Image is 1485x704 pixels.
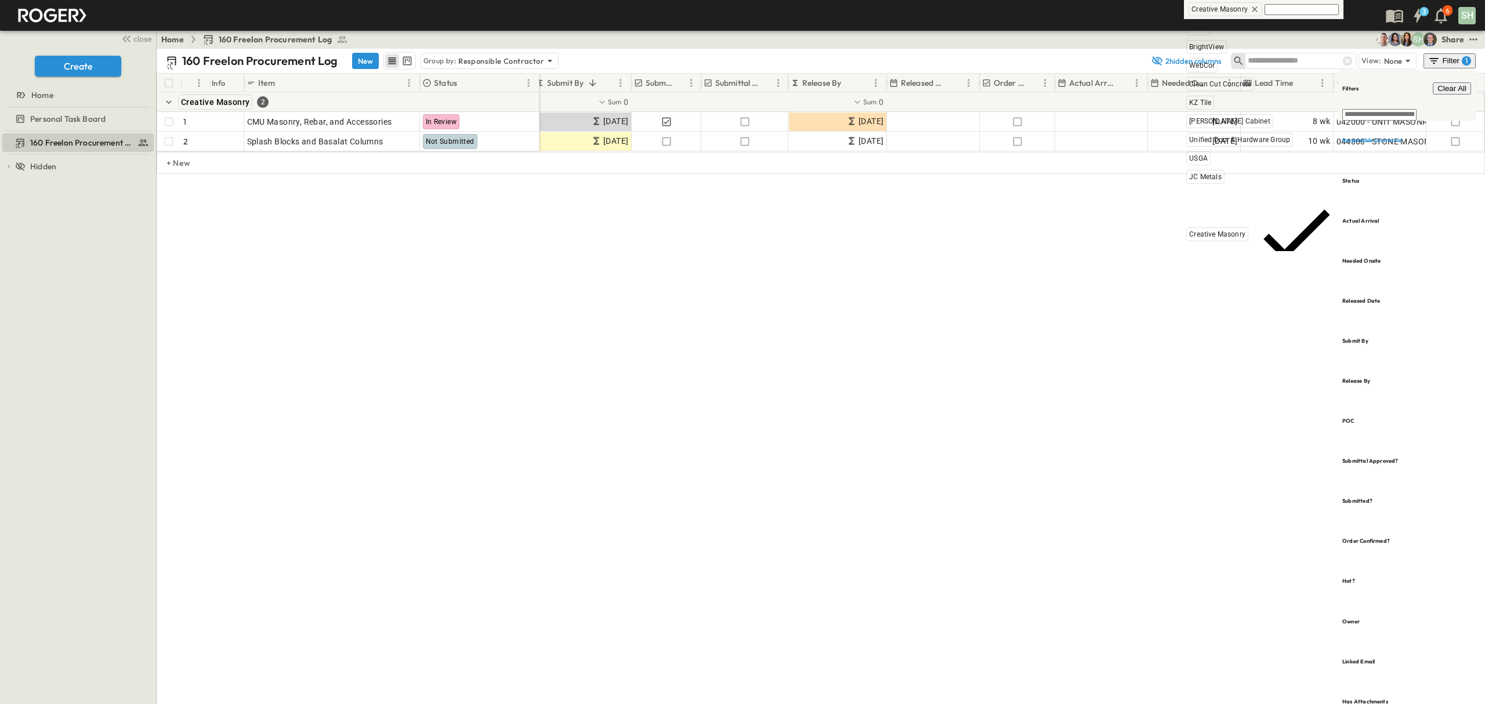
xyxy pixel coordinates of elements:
[1186,151,1341,165] div: USGA
[1377,32,1390,46] img: Mickie Parrish (mparrish@cahill-sf.com)
[385,54,399,68] button: row view
[715,77,760,89] p: Submittal Approved?
[383,52,416,70] div: table view
[1384,55,1403,67] p: None
[1342,136,1403,144] h6: Responsible Contractor
[133,33,151,45] span: close
[1342,297,1380,304] h6: Released Date
[1428,55,1471,67] div: Filter
[901,77,947,89] p: Released Date
[1186,40,1341,54] div: BrightView
[209,74,244,92] div: Info
[1186,96,1341,110] div: KZ Tile
[1189,154,1208,163] span: USGA
[166,157,173,169] p: + New
[212,67,226,99] div: Info
[802,77,842,89] p: Release By
[1162,77,1208,89] p: Needed Onsite
[879,96,883,108] span: 0
[1388,32,1402,46] img: Fabiola Canchola (fcanchola@cahill-sf.com)
[1069,77,1115,89] p: Actual Arrival
[1189,230,1245,239] span: Creative Masonry
[1361,55,1382,67] p: View:
[459,77,472,89] button: Sort
[2,110,154,128] div: Personal Task Boardtest
[192,76,206,90] button: Menu
[1342,417,1354,424] h6: POC
[521,76,535,90] button: Menu
[2,135,151,151] a: 160 Freelon Procurement Log
[1189,135,1290,144] span: Unified Door & Hardware Group
[247,116,392,128] span: CMU Masonry, Rebar, and Accessories
[183,136,188,147] p: 2
[1423,32,1437,46] img: Jared Salin (jsalin@cahill-sf.com)
[2,87,151,103] a: Home
[31,89,53,101] span: Home
[2,133,154,152] div: 160 Freelon Procurement Logtest
[2,111,151,127] a: Personal Task Board
[1186,77,1341,91] div: Clean Cut Concrete
[1411,32,1425,46] div: Steven Habon (shabon@guzmangc.com)
[258,77,275,89] p: Item
[859,135,883,148] span: [DATE]
[1130,76,1144,90] button: Menu
[1189,79,1251,89] span: Clean Cut Concrete
[161,34,184,45] a: Home
[1342,377,1370,384] h6: Release By
[1191,5,1248,14] span: Creative Masonry
[869,76,883,90] button: Menu
[183,116,186,128] p: 1
[257,96,269,108] div: 2
[1189,172,1222,182] span: JC Metals
[185,77,198,89] button: Sort
[962,76,976,90] button: Menu
[1433,82,1471,95] button: Clear All
[1189,42,1224,52] span: BrightView
[1342,217,1379,224] h6: Actual Arrival
[1465,56,1468,66] h6: 1
[624,96,628,108] span: 0
[426,118,457,126] span: In Review
[202,34,349,45] a: 160 Freelon Procurement Log
[547,77,584,89] p: Submit By
[426,137,475,146] span: Not Submitted
[1186,170,1341,184] div: JC Metals
[277,77,290,89] button: Sort
[30,161,56,172] span: Hidden
[423,55,457,67] p: Group by:
[434,77,457,89] p: Status
[30,113,106,125] span: Personal Task Board
[843,77,856,89] button: Sort
[180,74,209,92] div: #
[863,97,877,107] p: Sum
[684,76,698,90] button: Menu
[1189,98,1211,107] span: KZ Tile
[646,77,673,89] p: Submitted?
[614,76,628,90] button: Menu
[1342,537,1390,545] h6: Order Confirmed?
[1117,77,1130,89] button: Sort
[1342,457,1398,465] h6: Submittal Approved?
[1437,84,1466,93] span: Clear All
[1342,618,1360,625] h6: Owner
[675,77,688,89] button: Sort
[772,76,785,90] button: Menu
[30,137,133,148] span: 160 Freelon Procurement Log
[1186,114,1341,128] div: [PERSON_NAME] Cabinet
[117,30,154,46] button: close
[402,76,416,90] button: Menu
[1342,577,1355,585] h6: Hot?
[1466,32,1480,46] button: test
[1189,24,1208,33] span: CGJV
[181,97,249,107] span: Creative Masonry
[161,34,355,45] nav: breadcrumbs
[1342,658,1375,665] h6: Linked Email
[1342,257,1381,264] h6: Needed Onsite
[247,136,383,147] span: Splash Blocks and Basalat Columns
[1342,497,1372,505] h6: Submitted?
[1189,117,1270,126] span: [PERSON_NAME] Cabinet
[1342,85,1359,92] h6: Filters
[1406,5,1429,26] button: 3
[1342,177,1359,184] h6: Status
[603,115,628,128] span: [DATE]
